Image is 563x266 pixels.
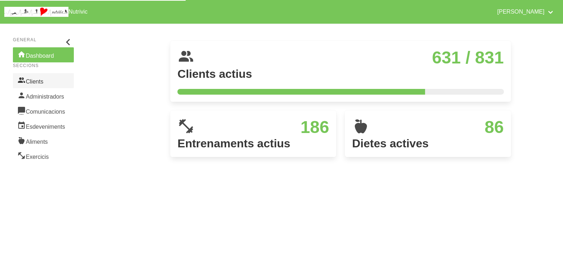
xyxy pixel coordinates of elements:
[200,48,504,67] h3: 631 / 831
[200,118,329,137] h3: 186
[493,3,559,21] a: [PERSON_NAME]
[13,133,74,148] a: Aliments
[13,62,74,69] p: Seccions
[13,73,74,88] a: Clients
[13,103,74,118] a: Comunicacions
[352,137,504,150] h4: Dietes actives
[177,67,504,80] h4: Clients actius
[375,118,504,137] h3: 86
[13,148,74,163] a: Exercicis
[13,47,74,62] a: Dashboard
[13,37,74,43] p: General
[13,118,74,133] a: Esdeveniments
[4,7,68,17] img: company_logo
[13,88,74,103] a: Administradors
[177,137,329,150] h4: Entrenaments actius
